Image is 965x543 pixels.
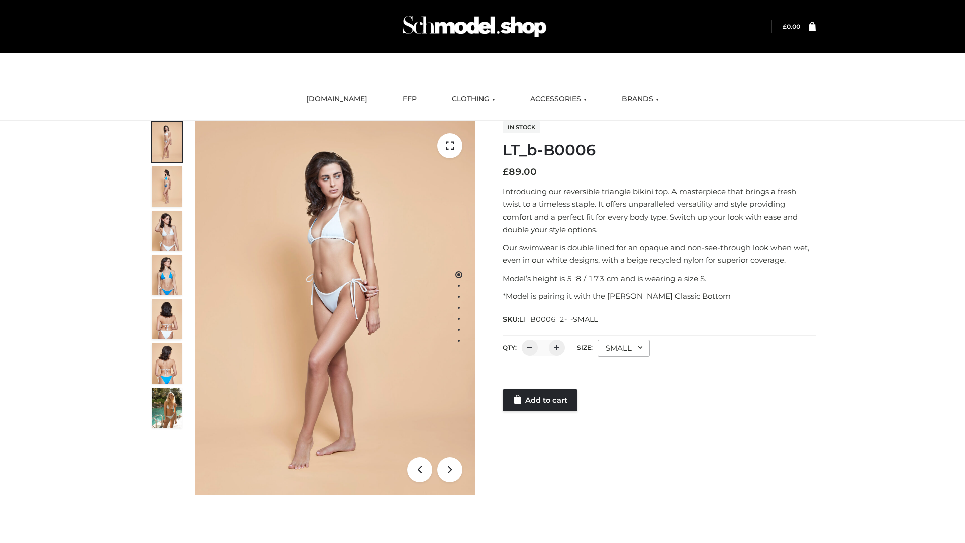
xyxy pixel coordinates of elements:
[444,88,503,110] a: CLOTHING
[783,23,787,30] span: £
[399,7,550,46] img: Schmodel Admin 964
[152,388,182,428] img: Arieltop_CloudNine_AzureSky2.jpg
[783,23,800,30] bdi: 0.00
[577,344,593,351] label: Size:
[152,343,182,384] img: ArielClassicBikiniTop_CloudNine_AzureSky_OW114ECO_8-scaled.jpg
[503,241,816,267] p: Our swimwear is double lined for an opaque and non-see-through look when wet, even in our white d...
[503,166,537,177] bdi: 89.00
[614,88,666,110] a: BRANDS
[503,344,517,351] label: QTY:
[152,166,182,207] img: ArielClassicBikiniTop_CloudNine_AzureSky_OW114ECO_2-scaled.jpg
[523,88,594,110] a: ACCESSORIES
[598,340,650,357] div: SMALL
[152,211,182,251] img: ArielClassicBikiniTop_CloudNine_AzureSky_OW114ECO_3-scaled.jpg
[503,121,540,133] span: In stock
[503,290,816,303] p: *Model is pairing it with the [PERSON_NAME] Classic Bottom
[503,389,577,411] a: Add to cart
[503,141,816,159] h1: LT_b-B0006
[519,315,598,324] span: LT_B0006_2-_-SMALL
[503,166,509,177] span: £
[503,185,816,236] p: Introducing our reversible triangle bikini top. A masterpiece that brings a fresh twist to a time...
[299,88,375,110] a: [DOMAIN_NAME]
[152,122,182,162] img: ArielClassicBikiniTop_CloudNine_AzureSky_OW114ECO_1-scaled.jpg
[152,255,182,295] img: ArielClassicBikiniTop_CloudNine_AzureSky_OW114ECO_4-scaled.jpg
[503,272,816,285] p: Model’s height is 5 ‘8 / 173 cm and is wearing a size S.
[503,313,599,325] span: SKU:
[152,299,182,339] img: ArielClassicBikiniTop_CloudNine_AzureSky_OW114ECO_7-scaled.jpg
[195,121,475,495] img: ArielClassicBikiniTop_CloudNine_AzureSky_OW114ECO_1
[783,23,800,30] a: £0.00
[395,88,424,110] a: FFP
